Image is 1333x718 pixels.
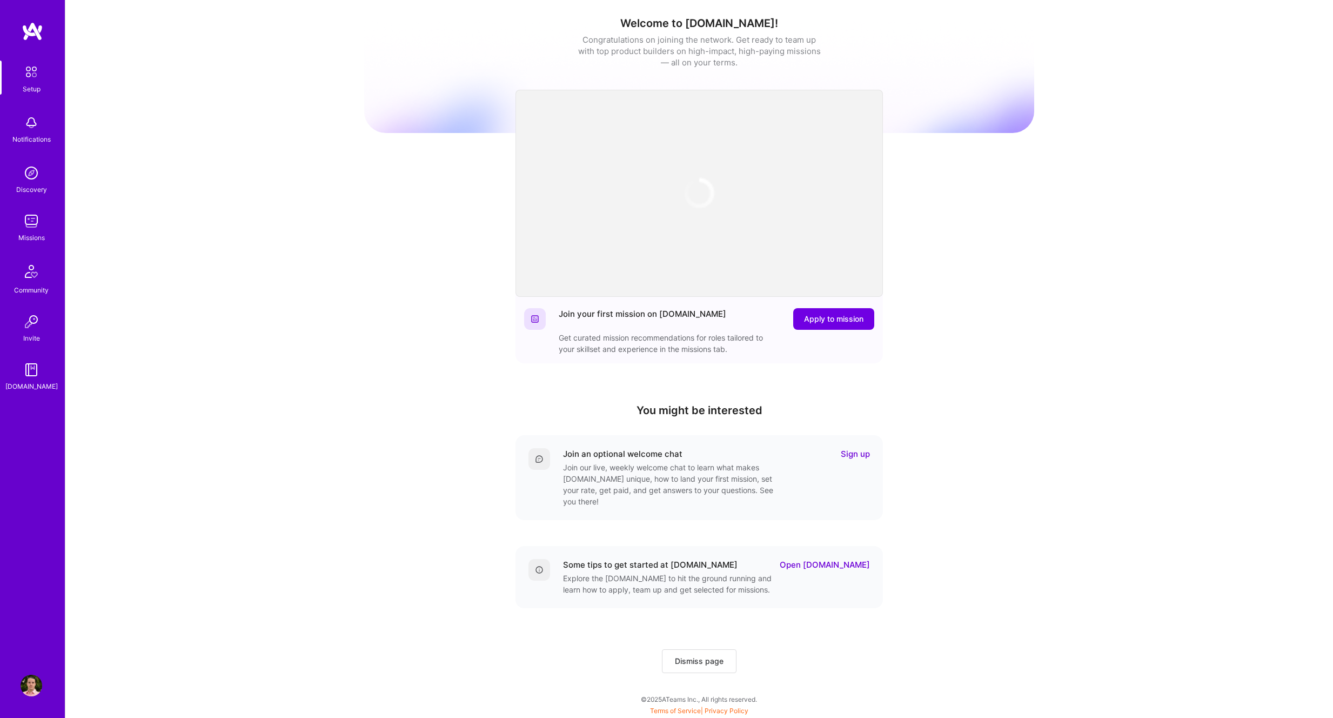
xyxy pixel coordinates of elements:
div: Explore the [DOMAIN_NAME] to hit the ground running and learn how to apply, team up and get selec... [563,573,779,595]
img: Invite [21,311,42,333]
div: Get curated mission recommendations for roles tailored to your skillset and experience in the mis... [559,332,775,355]
img: loading [683,177,715,209]
img: bell [21,112,42,134]
span: Apply to mission [804,314,863,324]
a: Sign up [841,448,870,460]
img: Website [531,315,539,323]
div: Discovery [16,184,47,195]
div: Join an optional welcome chat [563,448,682,460]
a: Terms of Service [650,707,701,715]
img: discovery [21,162,42,184]
button: Apply to mission [793,308,874,330]
span: | [650,707,748,715]
div: Congratulations on joining the network. Get ready to team up with top product builders on high-im... [578,34,821,68]
div: Join your first mission on [DOMAIN_NAME] [559,308,726,330]
div: Missions [18,232,45,243]
a: Privacy Policy [705,707,748,715]
img: guide book [21,359,42,381]
div: Join our live, weekly welcome chat to learn what makes [DOMAIN_NAME] unique, how to land your fir... [563,462,779,507]
div: Some tips to get started at [DOMAIN_NAME] [563,559,738,570]
img: Comment [535,455,544,463]
a: Open [DOMAIN_NAME] [780,559,870,570]
a: User Avatar [18,675,45,696]
div: Notifications [12,134,51,145]
iframe: video [515,90,883,297]
img: setup [20,61,43,83]
img: Community [18,258,44,284]
button: Dismiss page [662,649,736,673]
div: © 2025 ATeams Inc., All rights reserved. [65,686,1333,713]
img: Details [535,566,544,574]
div: Community [14,284,49,296]
div: Invite [23,333,40,344]
span: Dismiss page [675,656,724,667]
h1: Welcome to [DOMAIN_NAME]! [364,17,1034,30]
h4: You might be interested [515,404,883,417]
img: teamwork [21,210,42,232]
div: [DOMAIN_NAME] [5,381,58,392]
div: Setup [23,83,41,95]
img: logo [22,22,43,41]
img: User Avatar [21,675,42,696]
